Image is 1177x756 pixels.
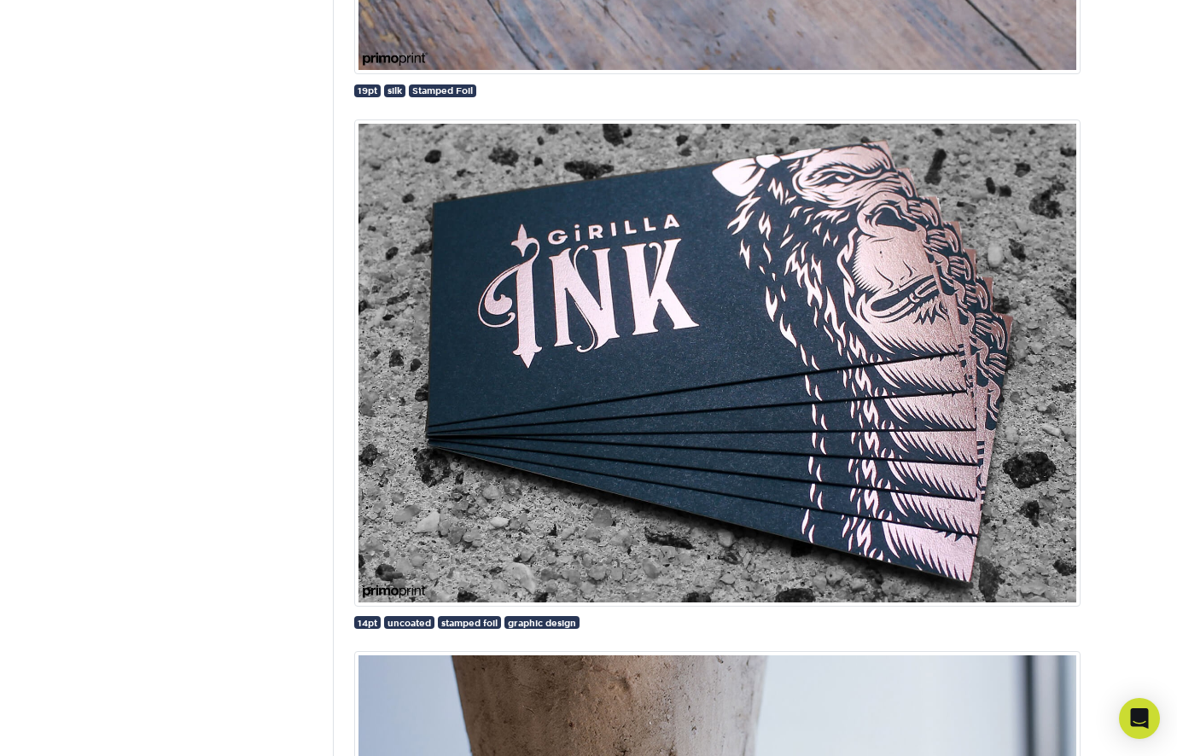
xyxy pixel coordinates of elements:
div: Open Intercom Messenger [1119,698,1160,739]
a: graphic design [504,616,580,629]
span: 19pt [358,85,377,96]
span: graphic design [508,618,576,628]
a: 19pt [354,84,381,97]
a: silk [384,84,405,97]
span: silk [387,85,402,96]
span: 14pt [358,618,377,628]
a: 14pt [354,616,381,629]
span: uncoated [387,618,431,628]
a: stamped foil [438,616,501,629]
span: Stamped Foil [412,85,473,96]
iframe: Google Customer Reviews [4,704,145,750]
a: uncoated [384,616,434,629]
span: stamped foil [441,618,498,628]
a: Stamped Foil [409,84,476,97]
img: 14pt uncoated Rose Gold Stamped Foil Business Card [354,119,1081,607]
